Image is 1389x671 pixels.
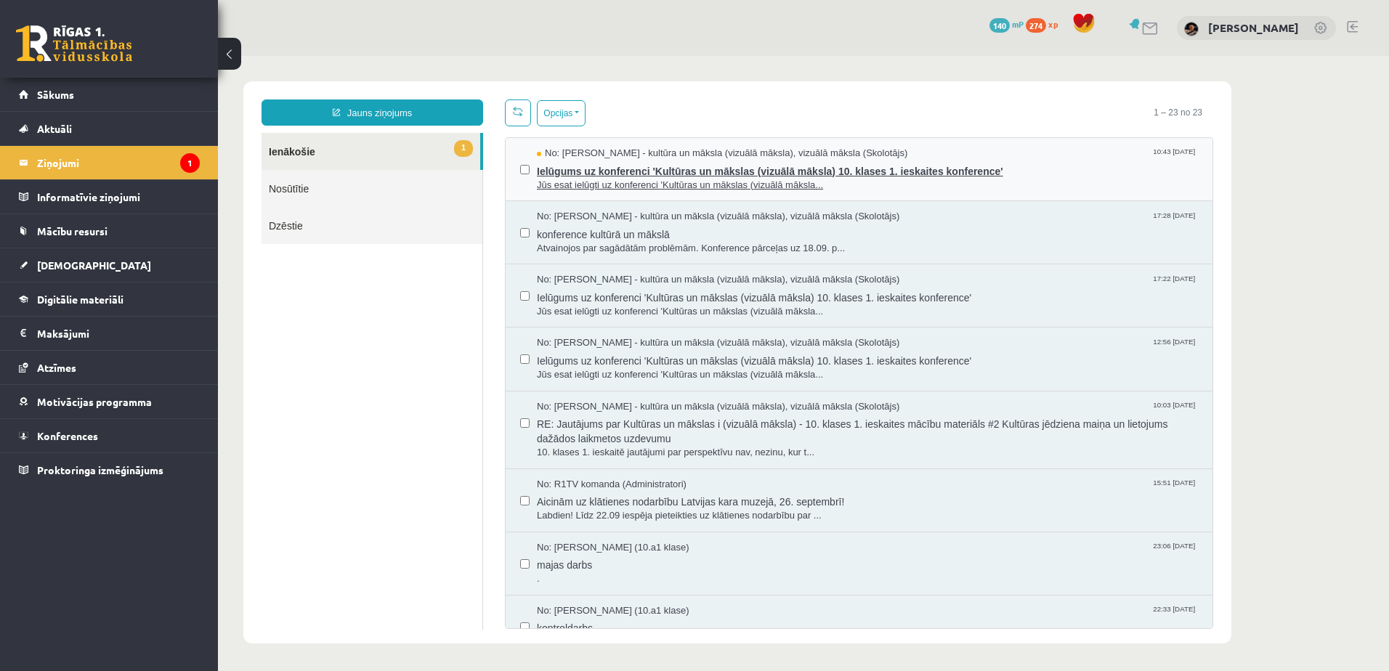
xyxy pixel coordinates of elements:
[319,217,980,262] a: No: [PERSON_NAME] - kultūra un māksla (vizuālā māksla), vizuālā māksla (Skolotājs) 17:22 [DATE] I...
[319,390,980,404] span: 10. klases 1. ieskaitē jautājumi par perspektīvu nav, nezinu, kur t...
[19,282,200,316] a: Digitālie materiāli
[319,485,471,499] span: No: [PERSON_NAME] (10.a1 klase)
[319,561,980,579] span: kontroldarbs
[319,91,980,136] a: No: [PERSON_NAME] - kultūra un māksla (vizuālā māksla), vizuālā māksla (Skolotājs) 10:43 [DATE] I...
[44,44,265,70] a: Jauns ziņojums
[319,123,980,137] span: Jūs esat ielūgti uz konferenci 'Kultūras un mākslas (vizuālā māksla...
[37,395,152,408] span: Motivācijas programma
[19,351,200,384] a: Atzīmes
[319,344,980,404] a: No: [PERSON_NAME] - kultūra un māksla (vizuālā māksla), vizuālā māksla (Skolotājs) 10:03 [DATE] R...
[1012,18,1024,30] span: mP
[37,146,200,179] legend: Ziņojumi
[319,357,980,390] span: RE: Jautājums par Kultūras un mākslas i (vizuālā māksla) - 10. klases 1. ieskaites mācību materiā...
[319,485,980,530] a: No: [PERSON_NAME] (10.a1 klase) 23:06 [DATE] majas darbs .
[37,317,200,350] legend: Maksājumi
[19,180,200,213] a: Informatīvie ziņojumi
[319,453,980,467] span: Labdien! Līdz 22.09 iespēja pieteikties uz klātienes nodarbību par ...
[37,293,123,306] span: Digitālie materiāli
[319,186,980,200] span: Atvainojos par sagādātām problēmām. Konference pārceļas uz 18.09. p...
[1026,18,1046,33] span: 274
[932,485,980,496] span: 23:06 [DATE]
[319,280,681,294] span: No: [PERSON_NAME] - kultūra un māksla (vizuālā māksla), vizuālā māksla (Skolotājs)
[319,105,980,123] span: Ielūgums uz konferenci 'Kultūras un mākslas (vizuālā māksla) 10. klases 1. ieskaites konference'
[319,516,980,530] span: .
[44,77,262,114] a: 1Ienākošie
[319,312,980,326] span: Jūs esat ielūgti uz konferenci 'Kultūras un mākslas (vizuālā māksla...
[932,422,980,433] span: 15:51 [DATE]
[37,429,98,442] span: Konferences
[319,498,980,516] span: majas darbs
[319,44,368,70] button: Opcijas
[319,280,980,325] a: No: [PERSON_NAME] - kultūra un māksla (vizuālā māksla), vizuālā māksla (Skolotājs) 12:56 [DATE] I...
[19,214,200,248] a: Mācību resursi
[236,84,255,101] span: 1
[37,180,200,213] legend: Informatīvie ziņojumi
[932,280,980,291] span: 12:56 [DATE]
[19,453,200,487] a: Proktoringa izmēģinājums
[319,91,689,105] span: No: [PERSON_NAME] - kultūra un māksla (vizuālā māksla), vizuālā māksla (Skolotājs)
[319,548,980,593] a: No: [PERSON_NAME] (10.a1 klase) 22:33 [DATE] kontroldarbs
[19,248,200,282] a: [DEMOGRAPHIC_DATA]
[932,217,980,228] span: 17:22 [DATE]
[319,154,980,199] a: No: [PERSON_NAME] - kultūra un māksla (vizuālā māksla), vizuālā māksla (Skolotājs) 17:28 [DATE] k...
[932,344,980,355] span: 10:03 [DATE]
[1048,18,1058,30] span: xp
[44,114,264,151] a: Nosūtītie
[319,231,980,249] span: Ielūgums uz konferenci 'Kultūras un mākslas (vizuālā māksla) 10. klases 1. ieskaites konference'
[932,91,980,102] span: 10:43 [DATE]
[932,154,980,165] span: 17:28 [DATE]
[319,294,980,312] span: Ielūgums uz konferenci 'Kultūras un mākslas (vizuālā māksla) 10. klases 1. ieskaites konference'
[19,385,200,418] a: Motivācijas programma
[16,25,132,62] a: Rīgas 1. Tālmācības vidusskola
[180,153,200,173] i: 1
[319,154,681,168] span: No: [PERSON_NAME] - kultūra un māksla (vizuālā māksla), vizuālā māksla (Skolotājs)
[1026,18,1065,30] a: 274 xp
[44,151,264,188] a: Dzēstie
[19,78,200,111] a: Sākums
[37,224,108,237] span: Mācību resursi
[1208,20,1299,35] a: [PERSON_NAME]
[319,435,980,453] span: Aicinām uz klātienes nodarbību Latvijas kara muzejā, 26. septembrī!
[37,88,74,101] span: Sākums
[319,217,681,231] span: No: [PERSON_NAME] - kultūra un māksla (vizuālā māksla), vizuālā māksla (Skolotājs)
[319,422,469,436] span: No: R1TV komanda (Administratori)
[19,146,200,179] a: Ziņojumi1
[19,419,200,452] a: Konferences
[37,463,163,476] span: Proktoringa izmēģinājums
[19,112,200,145] a: Aktuāli
[319,422,980,467] a: No: R1TV komanda (Administratori) 15:51 [DATE] Aicinām uz klātienes nodarbību Latvijas kara muzej...
[989,18,1010,33] span: 140
[319,548,471,562] span: No: [PERSON_NAME] (10.a1 klase)
[37,259,151,272] span: [DEMOGRAPHIC_DATA]
[319,344,681,358] span: No: [PERSON_NAME] - kultūra un māksla (vizuālā māksla), vizuālā māksla (Skolotājs)
[19,317,200,350] a: Maksājumi
[989,18,1024,30] a: 140 mP
[37,122,72,135] span: Aktuāli
[37,361,76,374] span: Atzīmes
[932,548,980,559] span: 22:33 [DATE]
[319,168,980,186] span: konference kultūrā un mākslā
[925,44,995,70] span: 1 – 23 no 23
[319,249,980,263] span: Jūs esat ielūgti uz konferenci 'Kultūras un mākslas (vizuālā māksla...
[1184,22,1199,36] img: Daila Kronberga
